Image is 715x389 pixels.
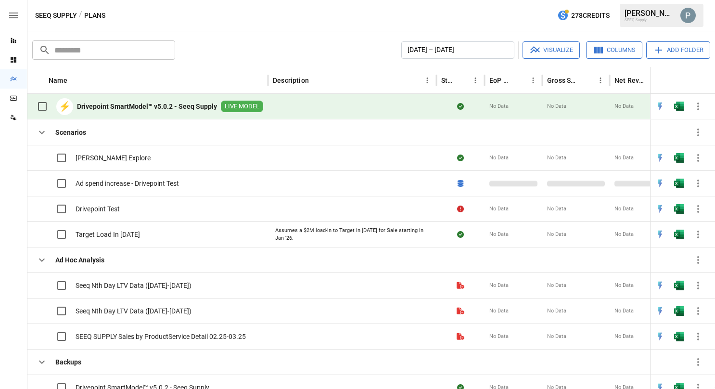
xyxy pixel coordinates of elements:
[513,74,526,87] button: Sort
[655,204,665,214] img: quick-edit-flash.b8aec18c.svg
[680,8,696,23] img: Paul schoenecker
[547,282,566,289] span: No Data
[674,153,684,163] img: excel-icon.76473adf.svg
[674,332,684,341] img: excel-icon.76473adf.svg
[655,230,665,239] div: Open in Quick Edit
[674,153,684,163] div: Open in Excel
[221,102,263,111] span: LIVE MODEL
[489,231,509,238] span: No Data
[614,77,647,84] div: Net Revenue
[586,41,642,59] button: Columns
[457,153,464,163] div: Sync complete
[526,74,540,87] button: EoP Cash column menu
[553,7,613,25] button: 278Credits
[571,10,610,22] span: 278 Credits
[76,153,151,163] span: [PERSON_NAME] Explore
[455,74,469,87] button: Sort
[614,103,634,110] span: No Data
[457,204,464,214] div: Error during sync.
[547,77,579,84] div: Gross Sales
[49,77,67,84] div: Name
[614,333,634,340] span: No Data
[655,153,665,163] img: quick-edit-flash.b8aec18c.svg
[646,41,710,59] button: Add Folder
[655,306,665,316] img: quick-edit-flash.b8aec18c.svg
[674,281,684,290] img: excel-icon.76473adf.svg
[655,230,665,239] img: quick-edit-flash.b8aec18c.svg
[614,154,634,162] span: No Data
[76,179,179,188] span: Ad spend increase - Drivepoint Test
[547,154,566,162] span: No Data
[655,281,665,290] img: quick-edit-flash.b8aec18c.svg
[56,98,73,115] div: ⚡
[76,306,192,316] span: Seeq Nth Day LTV Data ([DATE]-[DATE])
[580,74,594,87] button: Sort
[674,204,684,214] img: excel-icon.76473adf.svg
[547,205,566,213] span: No Data
[675,2,702,29] button: Paul schoenecker
[457,230,464,239] div: Sync complete
[655,281,665,290] div: Open in Quick Edit
[674,204,684,214] div: Open in Excel
[76,204,120,214] span: Drivepoint Test
[457,332,464,341] div: File is not a valid Drivepoint model
[655,102,665,111] img: quick-edit-flash.b8aec18c.svg
[614,205,634,213] span: No Data
[421,74,434,87] button: Description column menu
[625,18,675,22] div: SEEQ Supply
[55,128,86,137] b: Scenarios
[674,306,684,316] img: excel-icon.76473adf.svg
[674,102,684,111] img: excel-icon.76473adf.svg
[489,205,509,213] span: No Data
[275,227,429,242] div: Assumes a $2M load-in to Target in [DATE] for Sale starting in Jan '26.
[547,103,566,110] span: No Data
[547,307,566,315] span: No Data
[655,332,665,341] img: quick-edit-flash.b8aec18c.svg
[655,179,665,188] img: quick-edit-flash.b8aec18c.svg
[614,307,634,315] span: No Data
[35,10,77,22] button: SEEQ Supply
[55,357,81,367] b: Backups
[489,282,509,289] span: No Data
[594,74,607,87] button: Gross Sales column menu
[674,179,684,188] div: Open in Excel
[273,77,309,84] div: Description
[547,231,566,238] span: No Data
[79,10,82,22] div: /
[310,74,323,87] button: Sort
[674,102,684,111] div: Open in Excel
[401,41,514,59] button: [DATE] – [DATE]
[76,332,246,341] span: SEEQ SUPPLY Sales by ProductService Detail 02.25-03.25
[489,103,509,110] span: No Data
[469,74,482,87] button: Status column menu
[655,204,665,214] div: Open in Quick Edit
[655,102,665,111] div: Open in Quick Edit
[489,333,509,340] span: No Data
[674,306,684,316] div: Open in Excel
[674,332,684,341] div: Open in Excel
[547,333,566,340] span: No Data
[489,154,509,162] span: No Data
[77,102,217,111] b: Drivepoint SmartModel™ v5.0.2 - Seeq Supply
[674,230,684,239] img: excel-icon.76473adf.svg
[614,282,634,289] span: No Data
[655,332,665,341] div: Open in Quick Edit
[674,230,684,239] div: Open in Excel
[614,231,634,238] span: No Data
[674,179,684,188] img: excel-icon.76473adf.svg
[76,281,192,290] span: Seeq Nth Day LTV Data ([DATE]-[DATE])
[655,153,665,163] div: Open in Quick Edit
[648,74,661,87] button: Sort
[55,255,104,265] b: Ad Hoc Analysis
[68,74,82,87] button: Sort
[441,77,454,84] div: Status
[674,281,684,290] div: Open in Excel
[489,77,512,84] div: EoP Cash
[489,307,509,315] span: No Data
[457,281,464,290] div: File is not a valid Drivepoint model
[655,306,665,316] div: Open in Quick Edit
[694,74,708,87] button: Sort
[457,306,464,316] div: File is not a valid Drivepoint model
[76,230,140,239] span: Target Load In [DATE]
